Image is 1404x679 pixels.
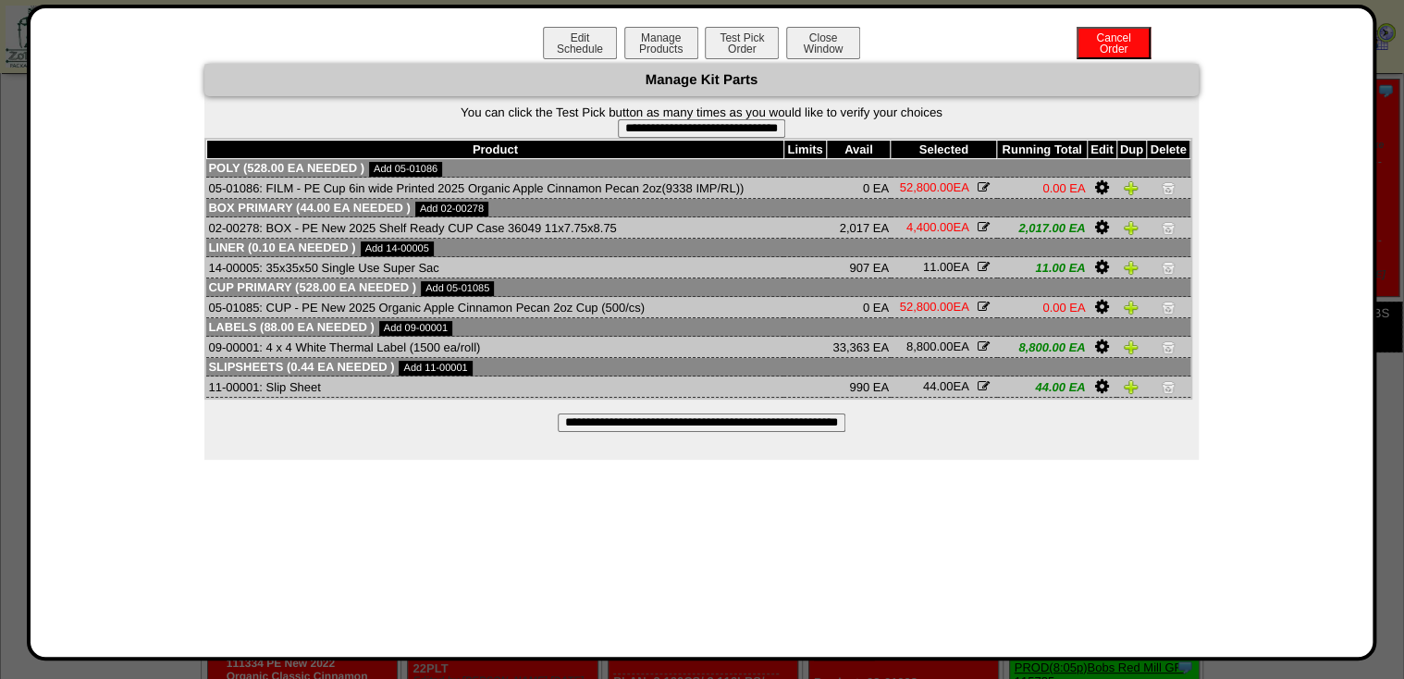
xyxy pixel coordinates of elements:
td: 02-00278: BOX - PE New 2025 Shelf Ready CUP Case 36049 11x7.75x8.75 [206,217,783,239]
img: Delete Item [1161,300,1176,315]
span: EA [923,379,968,393]
img: Duplicate Item [1124,339,1139,354]
span: 4,400.00 [906,220,954,234]
button: Test PickOrder [705,27,779,59]
img: Duplicate Item [1124,180,1139,195]
td: 907 EA [827,257,891,278]
img: Delete Item [1161,379,1176,394]
td: 05-01085: CUP - PE New 2025 Organic Apple Cinnamon Pecan 2oz Cup (500/cs) [206,297,783,318]
a: Add 05-01086 [369,162,442,177]
th: Avail [827,141,891,159]
td: 11-00001: Slip Sheet [206,377,783,398]
img: Delete Item [1161,260,1176,275]
th: Edit [1087,141,1116,159]
span: 52,800.00 [899,180,953,194]
td: Poly (528.00 EA needed ) [206,159,1189,178]
span: EA [906,220,968,234]
span: EA [899,180,967,194]
span: 52,800.00 [899,300,953,314]
button: CancelOrder [1077,27,1151,59]
td: Liner (0.10 EA needed ) [206,239,1189,257]
img: Duplicate Item [1124,220,1139,235]
img: Duplicate Item [1124,300,1139,315]
td: 33,363 EA [827,337,891,358]
th: Limits [783,141,826,159]
td: 0 EA [827,297,891,318]
button: ManageProducts [624,27,698,59]
td: 11.00 EA [997,257,1088,278]
span: EA [906,339,968,353]
span: EA [899,300,967,314]
td: 14-00005: 35x35x50 Single Use Super Sac [206,257,783,278]
a: Add 09-00001 [379,321,452,336]
th: Delete [1146,141,1189,159]
img: Delete Item [1161,180,1176,195]
img: Delete Item [1161,220,1176,235]
a: Add 14-00005 [361,241,434,256]
a: Add 05-01085 [421,281,494,296]
td: 990 EA [827,377,891,398]
a: Add 02-00278 [415,202,488,216]
td: 2,017 EA [827,217,891,239]
td: 8,800.00 EA [997,337,1088,358]
img: Duplicate Item [1124,260,1139,275]
span: 11.00 [923,260,954,274]
td: Labels (88.00 EA needed ) [206,318,1189,337]
th: Dup [1116,141,1146,159]
span: 8,800.00 [906,339,954,353]
a: Add 11-00001 [399,361,472,376]
img: Duplicate Item [1124,379,1139,394]
td: 44.00 EA [997,377,1088,398]
span: 44.00 [923,379,954,393]
td: 2,017.00 EA [997,217,1088,239]
td: Cup Primary (528.00 EA needed ) [206,278,1189,297]
th: Running Total [997,141,1088,159]
button: EditSchedule [543,27,617,59]
td: 0 EA [827,178,891,199]
button: CloseWindow [786,27,860,59]
td: 0.00 EA [997,297,1088,318]
form: You can click the Test Pick button as many times as you would like to verify your choices [204,105,1199,138]
td: Box Primary (44.00 EA needed ) [206,199,1189,217]
td: 0.00 EA [997,178,1088,199]
td: 09-00001: 4 x 4 White Thermal Label (1500 ea/roll) [206,337,783,358]
th: Selected [891,141,997,159]
img: Delete Item [1161,339,1176,354]
a: CloseWindow [784,42,862,56]
td: Slipsheets (0.44 EA needed ) [206,358,1189,377]
th: Product [206,141,783,159]
td: 05-01086: FILM - PE Cup 6in wide Printed 2025 Organic Apple Cinnamon Pecan 2oz(9338 IMP/RL)) [206,178,783,199]
div: Manage Kit Parts [204,64,1199,96]
span: EA [923,260,968,274]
